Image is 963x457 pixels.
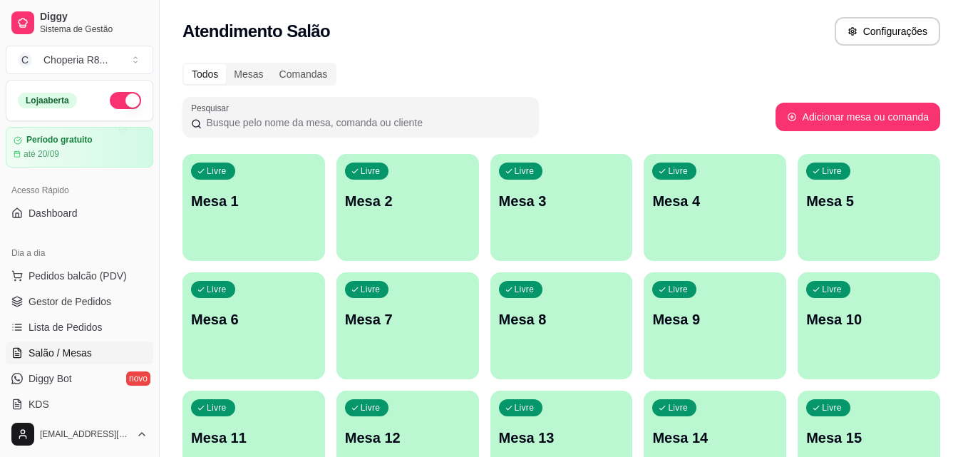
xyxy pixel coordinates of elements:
p: Mesa 14 [652,428,778,448]
p: Livre [668,284,688,295]
p: Mesa 6 [191,309,316,329]
span: Pedidos balcão (PDV) [29,269,127,283]
button: LivreMesa 4 [644,154,786,261]
p: Livre [515,165,535,177]
span: Salão / Mesas [29,346,92,360]
button: LivreMesa 7 [336,272,479,379]
span: Lista de Pedidos [29,320,103,334]
span: Diggy [40,11,148,24]
p: Mesa 8 [499,309,624,329]
p: Mesa 3 [499,191,624,211]
span: Gestor de Pedidos [29,294,111,309]
a: Período gratuitoaté 20/09 [6,127,153,168]
a: Dashboard [6,202,153,225]
div: Mesas [226,64,271,84]
h2: Atendimento Salão [182,20,330,43]
p: Mesa 12 [345,428,470,448]
p: Mesa 7 [345,309,470,329]
p: Livre [822,284,842,295]
a: Salão / Mesas [6,342,153,364]
button: Configurações [835,17,940,46]
button: LivreMesa 6 [182,272,325,379]
span: KDS [29,397,49,411]
article: Período gratuito [26,135,93,145]
label: Pesquisar [191,102,234,114]
div: Todos [184,64,226,84]
button: Select a team [6,46,153,74]
div: Comandas [272,64,336,84]
button: [EMAIL_ADDRESS][DOMAIN_NAME] [6,417,153,451]
div: Dia a dia [6,242,153,265]
span: Dashboard [29,206,78,220]
article: até 20/09 [24,148,59,160]
p: Mesa 1 [191,191,316,211]
a: DiggySistema de Gestão [6,6,153,40]
button: LivreMesa 10 [798,272,940,379]
div: Loja aberta [18,93,77,108]
p: Livre [361,402,381,414]
p: Livre [668,165,688,177]
button: LivreMesa 1 [182,154,325,261]
div: Choperia R8 ... [43,53,108,67]
a: KDS [6,393,153,416]
p: Mesa 10 [806,309,932,329]
a: Lista de Pedidos [6,316,153,339]
p: Livre [207,284,227,295]
p: Livre [515,284,535,295]
button: Pedidos balcão (PDV) [6,265,153,287]
p: Livre [668,402,688,414]
p: Mesa 15 [806,428,932,448]
p: Livre [822,402,842,414]
button: LivreMesa 5 [798,154,940,261]
button: LivreMesa 8 [490,272,633,379]
span: [EMAIL_ADDRESS][DOMAIN_NAME] [40,428,130,440]
a: Diggy Botnovo [6,367,153,390]
p: Livre [207,165,227,177]
div: Acesso Rápido [6,179,153,202]
p: Livre [207,402,227,414]
p: Livre [515,402,535,414]
span: Sistema de Gestão [40,24,148,35]
p: Mesa 2 [345,191,470,211]
button: Alterar Status [110,92,141,109]
span: Diggy Bot [29,371,72,386]
p: Mesa 13 [499,428,624,448]
button: LivreMesa 9 [644,272,786,379]
button: LivreMesa 3 [490,154,633,261]
a: Gestor de Pedidos [6,290,153,313]
p: Mesa 9 [652,309,778,329]
p: Livre [361,165,381,177]
p: Livre [822,165,842,177]
button: Adicionar mesa ou comanda [776,103,940,131]
p: Mesa 5 [806,191,932,211]
input: Pesquisar [202,115,530,130]
p: Livre [361,284,381,295]
p: Mesa 11 [191,428,316,448]
span: C [18,53,32,67]
p: Mesa 4 [652,191,778,211]
button: LivreMesa 2 [336,154,479,261]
